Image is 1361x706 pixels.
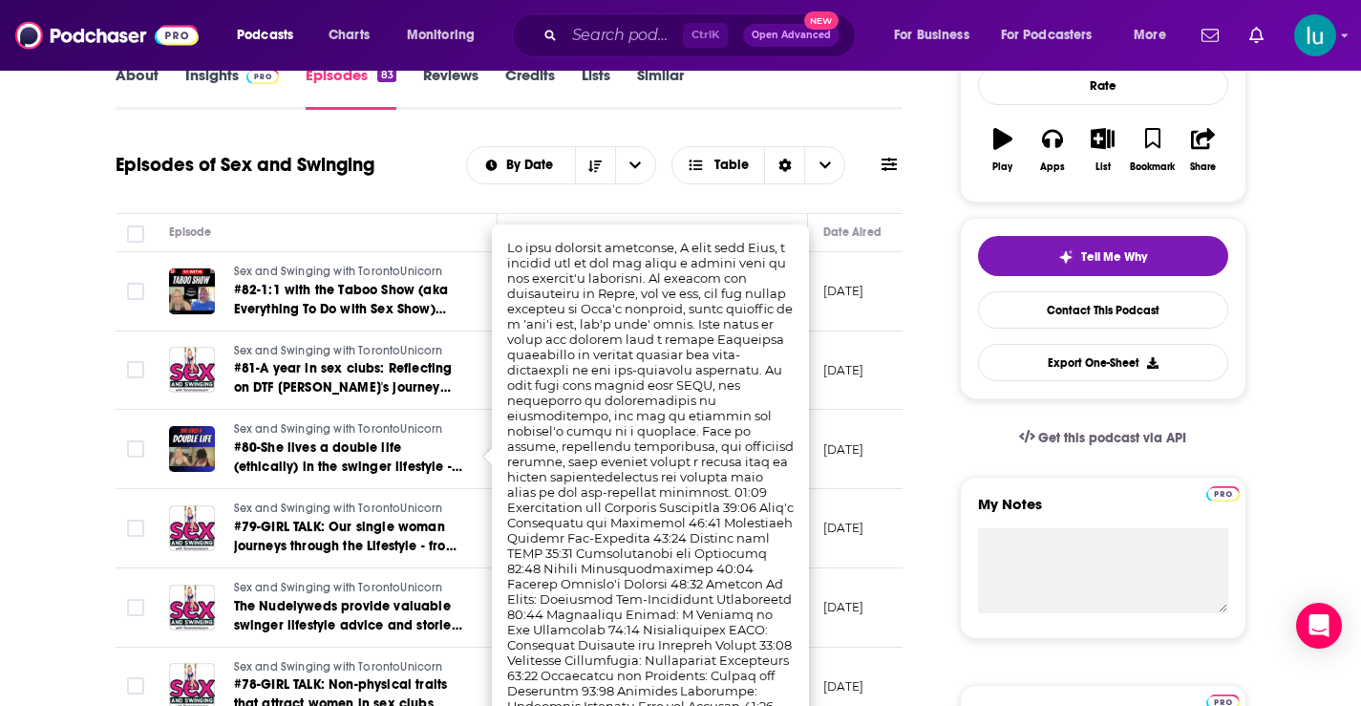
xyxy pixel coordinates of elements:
[1004,415,1202,461] a: Get this podcast via API
[978,495,1228,528] label: My Notes
[1294,14,1336,56] img: User Profile
[127,361,144,378] span: Toggle select row
[506,159,560,172] span: By Date
[894,22,969,49] span: For Business
[127,440,144,458] span: Toggle select row
[234,439,463,477] a: #80-She lives a double life (ethically) in the swinger lifestyle - meet [PERSON_NAME] (40F)
[377,69,395,82] div: 83
[234,359,463,397] a: #81-A year in sex clubs: Reflecting on DTF [PERSON_NAME]'s journey [DATE]
[407,22,475,49] span: Monitoring
[127,520,144,537] span: Toggle select row
[1294,14,1336,56] button: Show profile menu
[393,20,500,51] button: open menu
[466,146,656,184] h2: Choose List sort
[234,581,443,594] span: Sex and Swinging with TorontoUnicorn
[1296,603,1342,649] div: Open Intercom Messenger
[823,221,882,244] div: Date Aired
[1194,19,1226,52] a: Show notifications dropdown
[804,11,839,30] span: New
[234,264,463,281] a: Sex and Swinging with TorontoUnicorn
[823,283,864,299] p: [DATE]
[127,283,144,300] span: Toggle select row
[234,660,443,674] span: Sex and Swinging with TorontoUnicorn
[752,31,831,40] span: Open Advanced
[582,66,610,110] a: Lists
[223,20,318,51] button: open menu
[823,441,864,458] p: [DATE]
[234,421,463,439] a: Sex and Swinging with TorontoUnicorn
[1178,116,1227,184] button: Share
[1095,161,1111,173] div: List
[1120,20,1190,51] button: open menu
[823,362,864,378] p: [DATE]
[185,66,280,110] a: InsightsPodchaser Pro
[234,281,463,319] a: #82-1:1 with the Taboo Show (aka Everything To Do with Sex Show) Organizer!
[1038,430,1186,446] span: Get this podcast via API
[1028,116,1077,184] button: Apps
[989,20,1120,51] button: open menu
[780,222,803,245] button: Column Actions
[978,291,1228,329] a: Contact This Podcast
[234,282,448,336] span: #82-1:1 with the Taboo Show (aka Everything To Do with Sex Show) Organizer!
[743,24,840,47] button: Open AdvancedNew
[575,147,615,183] button: Sort Direction
[234,422,443,436] span: Sex and Swinging with TorontoUnicorn
[15,17,199,53] img: Podchaser - Follow, Share and Rate Podcasts
[823,520,864,536] p: [DATE]
[823,599,864,615] p: [DATE]
[234,580,463,597] a: Sex and Swinging with TorontoUnicorn
[530,13,874,57] div: Search podcasts, credits, & more...
[234,501,463,518] a: Sex and Swinging with TorontoUnicorn
[1081,249,1147,265] span: Tell Me Why
[978,236,1228,276] button: tell me why sparkleTell Me Why
[234,502,443,515] span: Sex and Swinging with TorontoUnicorn
[1128,116,1178,184] button: Bookmark
[169,221,212,244] div: Episode
[246,69,280,84] img: Podchaser Pro
[1058,249,1074,265] img: tell me why sparkle
[234,518,463,556] a: #79-GIRL TALK: Our single woman journeys through the Lifestyle - from newbies to seasoned veterans
[127,599,144,616] span: Toggle select row
[234,343,463,360] a: Sex and Swinging with TorontoUnicorn
[116,66,159,110] a: About
[1130,161,1175,173] div: Bookmark
[992,161,1012,173] div: Play
[1206,483,1240,502] a: Pro website
[978,116,1028,184] button: Play
[1040,161,1065,173] div: Apps
[306,66,395,110] a: Episodes83
[234,597,463,635] a: The Nudelyweds provide valuable swinger lifestyle advice and stories as the most experienced swin...
[1294,14,1336,56] span: Logged in as lusodano
[316,20,381,51] a: Charts
[116,153,374,177] h1: Episodes of Sex and Swinging
[683,23,728,48] span: Ctrl K
[1134,22,1166,49] span: More
[467,159,575,172] button: open menu
[234,360,453,415] span: #81-A year in sex clubs: Reflecting on DTF [PERSON_NAME]'s journey [DATE]
[329,22,370,49] span: Charts
[234,659,463,676] a: Sex and Swinging with TorontoUnicorn
[234,344,443,357] span: Sex and Swinging with TorontoUnicorn
[234,598,462,691] span: The Nudelyweds provide valuable swinger lifestyle advice and stories as the most experienced swin...
[505,66,555,110] a: Credits
[823,678,864,695] p: [DATE]
[1242,19,1271,52] a: Show notifications dropdown
[615,147,655,183] button: open menu
[1190,161,1216,173] div: Share
[1077,116,1127,184] button: List
[234,439,463,494] span: #80-She lives a double life (ethically) in the swinger lifestyle - meet [PERSON_NAME] (40F)
[764,147,804,183] div: Sort Direction
[671,146,846,184] button: Choose View
[564,20,683,51] input: Search podcasts, credits, & more...
[978,66,1228,105] div: Rate
[1001,22,1093,49] span: For Podcasters
[714,159,749,172] span: Table
[237,22,293,49] span: Podcasts
[513,221,574,244] div: Description
[978,344,1228,381] button: Export One-Sheet
[234,519,457,573] span: #79-GIRL TALK: Our single woman journeys through the Lifestyle - from newbies to seasoned veterans
[1206,486,1240,502] img: Podchaser Pro
[881,20,993,51] button: open menu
